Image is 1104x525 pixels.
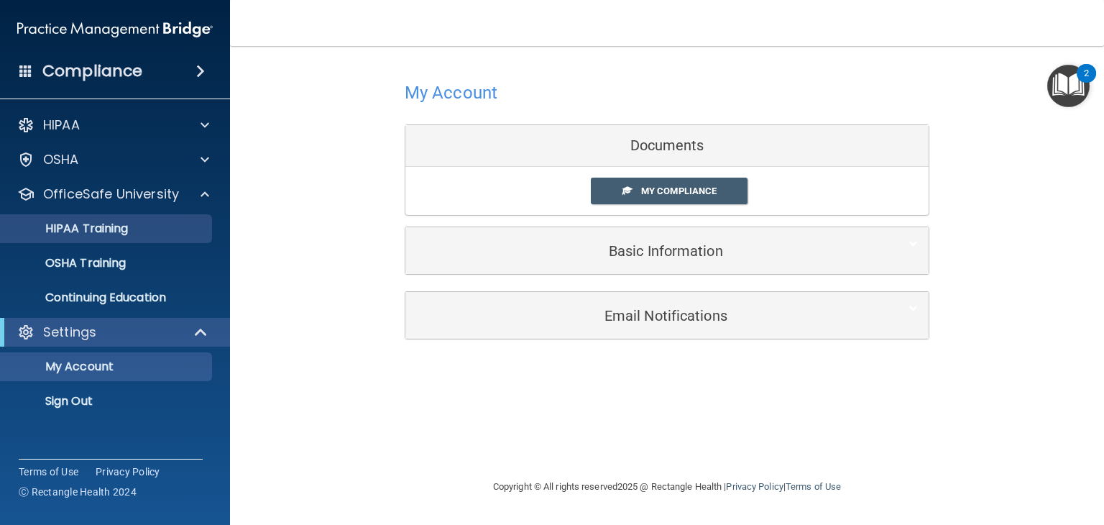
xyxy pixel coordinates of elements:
p: My Account [9,360,206,374]
a: Privacy Policy [726,481,783,492]
p: OfficeSafe University [43,186,179,203]
div: Copyright © All rights reserved 2025 @ Rectangle Health | | [405,464,929,510]
p: Continuing Education [9,291,206,305]
h5: Basic Information [416,243,874,259]
a: HIPAA [17,117,209,134]
a: Terms of Use [786,481,841,492]
p: Settings [43,324,96,341]
span: Ⓒ Rectangle Health 2024 [19,485,137,499]
p: HIPAA Training [9,222,128,236]
button: Open Resource Center, 2 new notifications [1047,65,1090,107]
a: Email Notifications [416,299,918,332]
div: Documents [405,125,929,167]
h4: Compliance [42,61,142,81]
p: OSHA [43,151,79,168]
span: My Compliance [641,186,717,196]
h4: My Account [405,83,497,102]
a: Terms of Use [19,465,78,479]
a: OfficeSafe University [17,186,209,203]
a: Privacy Policy [96,465,160,479]
iframe: Drift Widget Chat Controller [856,432,1087,489]
a: Basic Information [416,234,918,267]
img: PMB logo [17,15,213,44]
p: HIPAA [43,117,80,134]
h5: Email Notifications [416,308,874,324]
p: Sign Out [9,394,206,408]
p: OSHA Training [9,256,126,270]
div: 2 [1084,73,1089,92]
a: OSHA [17,151,209,168]
a: Settings [17,324,208,341]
